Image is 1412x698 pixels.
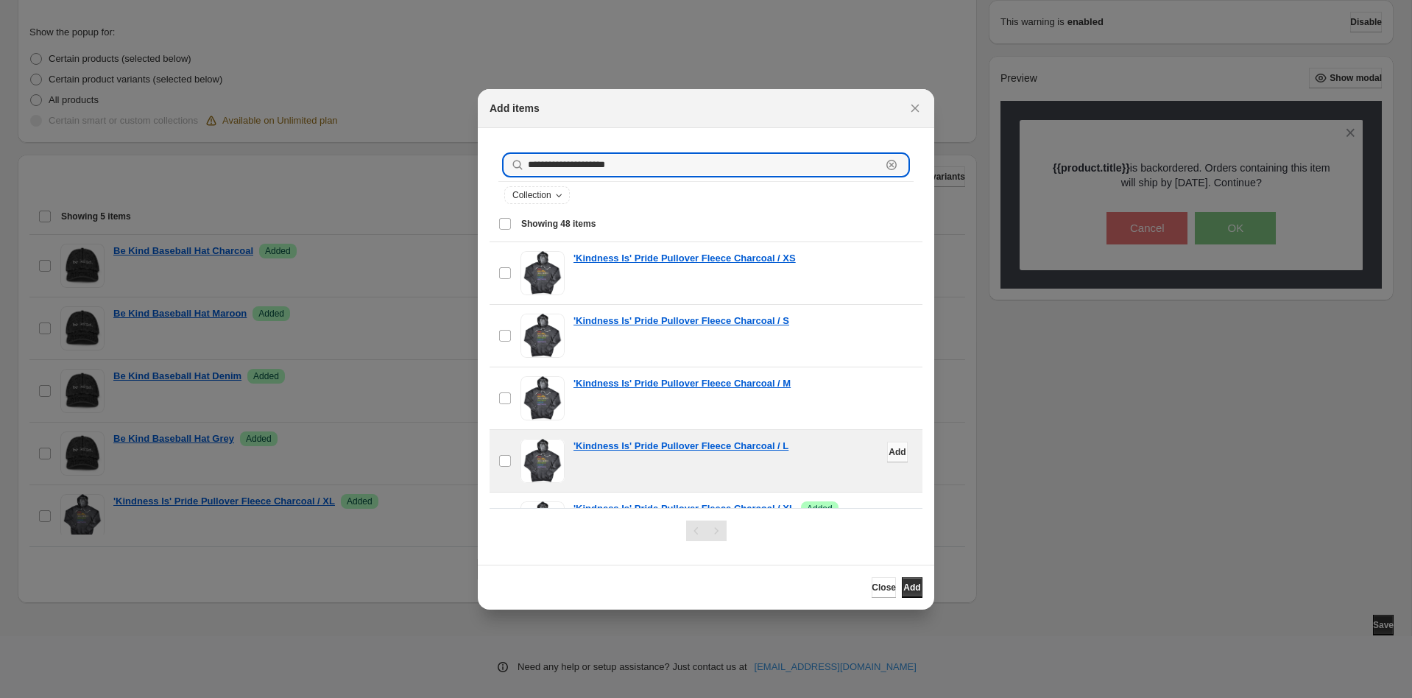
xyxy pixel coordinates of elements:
[512,189,551,201] span: Collection
[520,251,565,295] img: 'Kindness Is' Pride Pullover Fleece Charcoal / XS
[573,439,788,454] a: 'Kindness Is' Pride Pullover Fleece Charcoal / L
[521,218,596,230] span: Showing 48 items
[573,314,789,328] a: 'Kindness Is' Pride Pullover Fleece Charcoal / S
[902,577,922,598] button: Add
[505,187,569,203] button: Collection
[573,376,791,391] a: 'Kindness Is' Pride Pullover Fleece Charcoal / M
[490,101,540,116] h2: Add items
[520,501,565,546] img: 'Kindness Is' Pride Pullover Fleece Charcoal / XL
[872,582,896,593] span: Close
[903,582,920,593] span: Add
[520,439,565,483] img: 'Kindness Is' Pride Pullover Fleece Charcoal / L
[686,521,727,541] nav: Pagination
[905,98,925,119] button: Close
[520,376,565,420] img: 'Kindness Is' Pride Pullover Fleece Charcoal / M
[872,577,896,598] button: Close
[573,501,795,516] a: 'Kindness Is' Pride Pullover Fleece Charcoal / XL
[573,251,796,266] a: 'Kindness Is' Pride Pullover Fleece Charcoal / XS
[520,314,565,358] img: 'Kindness Is' Pride Pullover Fleece Charcoal / S
[807,503,833,515] span: Added
[884,158,899,172] button: Clear
[887,442,908,462] button: Add
[889,446,906,458] span: Add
